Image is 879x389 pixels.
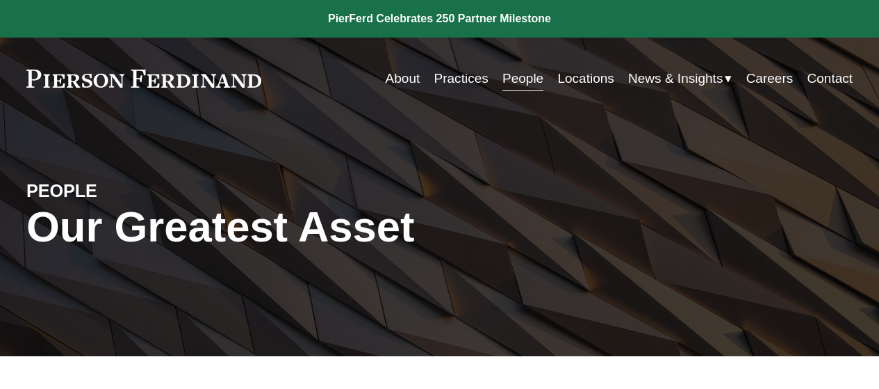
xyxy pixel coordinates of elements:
[26,203,577,251] h1: Our Greatest Asset
[26,180,233,203] h4: PEOPLE
[628,65,732,92] a: folder dropdown
[628,67,723,90] span: News & Insights
[502,65,543,92] a: People
[386,65,420,92] a: About
[434,65,488,92] a: Practices
[746,65,794,92] a: Careers
[557,65,614,92] a: Locations
[807,65,853,92] a: Contact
